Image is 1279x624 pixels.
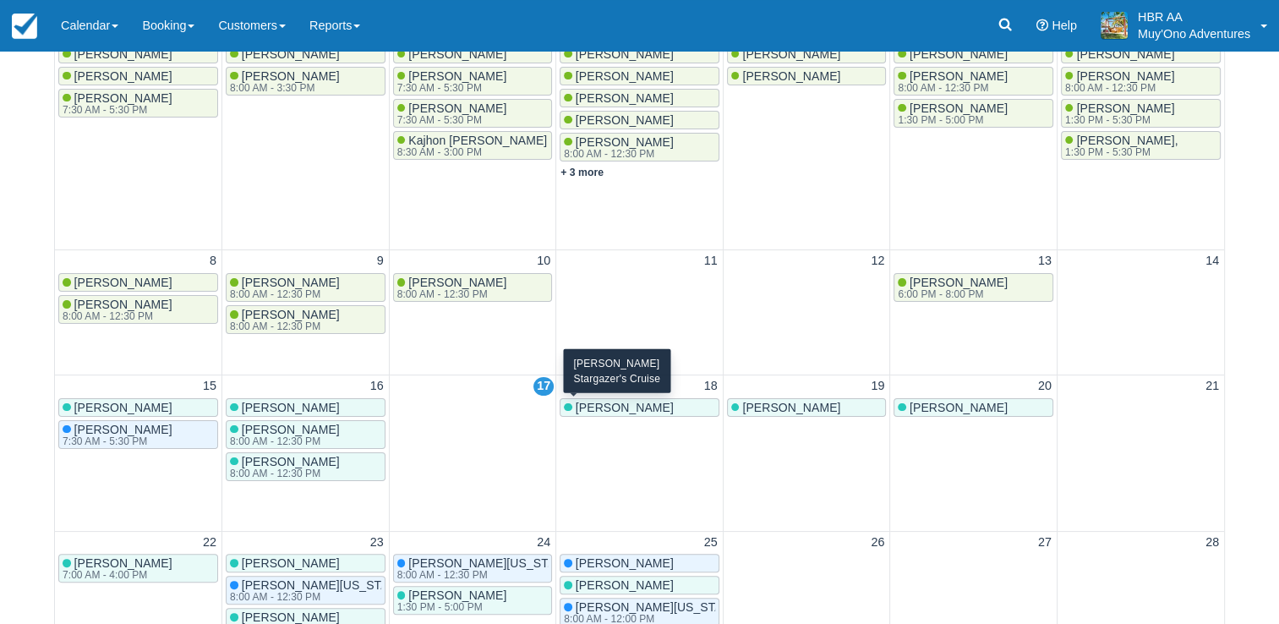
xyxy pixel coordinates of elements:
a: [PERSON_NAME]8:00 AM - 12:30 PM [58,295,218,324]
a: + 3 more [560,167,604,178]
span: [PERSON_NAME] [576,69,674,83]
a: [PERSON_NAME] [58,273,218,292]
a: [PERSON_NAME]1:30 PM - 5:00 PM [393,586,553,615]
div: 8:00 AM - 3:30 PM [230,83,336,93]
span: [PERSON_NAME] [910,101,1008,115]
span: [PERSON_NAME] [1076,69,1174,83]
a: [PERSON_NAME] [727,67,887,85]
div: 8:00 AM - 12:30 PM [230,321,336,331]
a: [PERSON_NAME]8:00 AM - 12:30 PM [560,133,719,161]
a: 17 [533,377,554,396]
span: [PERSON_NAME] [1076,101,1174,115]
span: [PERSON_NAME] [576,578,674,592]
div: 8:00 AM - 12:30 PM [898,83,1004,93]
a: [PERSON_NAME] [560,554,719,572]
a: [PERSON_NAME]7:30 AM - 5:30 PM [58,420,218,449]
a: 18 [701,377,721,396]
span: [PERSON_NAME] [74,423,172,436]
a: 22 [200,534,220,552]
div: 1:30 PM - 5:00 PM [397,602,504,612]
span: [PERSON_NAME] [74,69,172,83]
span: Help [1052,19,1077,32]
span: [PERSON_NAME] [576,556,674,570]
a: 11 [701,252,721,271]
a: [PERSON_NAME]8:00 AM - 12:30 PM [226,452,385,481]
a: [PERSON_NAME] [58,67,218,85]
span: [PERSON_NAME] [742,401,840,414]
a: [PERSON_NAME]1:30 PM - 5:30 PM [1061,99,1221,128]
i: Help [1036,19,1048,31]
a: [PERSON_NAME] [727,398,887,417]
a: [PERSON_NAME] [393,45,553,63]
a: [PERSON_NAME] [58,45,218,63]
span: [PERSON_NAME] [408,69,506,83]
a: [PERSON_NAME] [560,111,719,129]
span: [PERSON_NAME] [74,401,172,414]
img: A20 [1101,12,1128,39]
div: 7:30 AM - 5:30 PM [397,83,504,93]
div: 8:00 AM - 12:30 PM [230,436,336,446]
span: [PERSON_NAME] [576,91,674,105]
a: 19 [867,377,888,396]
span: [PERSON_NAME] [242,455,340,468]
span: [PERSON_NAME] [408,276,506,289]
a: [PERSON_NAME]8:00 AM - 12:30 PM [226,420,385,449]
div: 1:30 PM - 5:30 PM [1065,147,1175,157]
a: 12 [867,252,888,271]
span: [PERSON_NAME] [408,47,506,61]
a: [PERSON_NAME],1:30 PM - 5:30 PM [1061,131,1221,160]
span: [PERSON_NAME] [910,69,1008,83]
span: [PERSON_NAME] [742,69,840,83]
a: 13 [1035,252,1055,271]
a: [PERSON_NAME]8:00 AM - 12:30 PM [226,305,385,334]
div: 1:30 PM - 5:30 PM [1065,115,1172,125]
a: 24 [533,534,554,552]
span: [PERSON_NAME] [242,401,340,414]
span: [PERSON_NAME] [910,276,1008,289]
div: 8:00 AM - 12:30 PM [230,289,336,299]
a: [PERSON_NAME]7:30 AM - 5:30 PM [58,89,218,118]
div: 7:30 AM - 5:30 PM [63,436,169,446]
a: [PERSON_NAME] [560,67,719,85]
div: 6:00 PM - 8:00 PM [898,289,1004,299]
a: [PERSON_NAME] [226,45,385,63]
a: [PERSON_NAME]7:30 AM - 5:30 PM [393,67,553,96]
a: [PERSON_NAME]8:00 AM - 12:30 PM [226,273,385,302]
a: 27 [1035,534,1055,552]
div: 8:00 AM - 12:30 PM [397,570,570,580]
span: [PERSON_NAME][US_STATE] [242,578,407,592]
a: [PERSON_NAME] [226,398,385,417]
a: 15 [200,377,220,396]
span: [PERSON_NAME] [74,91,172,105]
p: HBR AA [1138,8,1250,25]
div: 8:30 AM - 3:00 PM [397,147,544,157]
a: [PERSON_NAME] [58,398,218,417]
a: 10 [533,252,554,271]
span: [PERSON_NAME][US_STATE] [576,600,741,614]
div: [PERSON_NAME] [573,356,660,371]
div: 8:00 AM - 12:30 PM [1065,83,1172,93]
a: [PERSON_NAME] [560,576,719,594]
div: 8:00 AM - 12:30 PM [230,592,402,602]
div: 7:30 AM - 5:30 PM [397,115,504,125]
a: [PERSON_NAME] [894,45,1053,63]
span: Kajhon [PERSON_NAME] [408,134,547,147]
div: 8:00 AM - 12:30 PM [63,311,169,321]
a: [PERSON_NAME]7:30 AM - 5:30 PM [393,99,553,128]
a: [PERSON_NAME]6:00 PM - 8:00 PM [894,273,1053,302]
span: [PERSON_NAME] [576,47,674,61]
span: [PERSON_NAME] [74,298,172,311]
span: [PERSON_NAME] [74,556,172,570]
a: [PERSON_NAME][US_STATE]8:00 AM - 12:30 PM [393,554,553,583]
div: 8:00 AM - 12:30 PM [397,289,504,299]
span: [PERSON_NAME] [576,135,674,149]
span: [PERSON_NAME] [408,101,506,115]
a: 21 [1202,377,1222,396]
a: [PERSON_NAME]8:00 AM - 12:30 PM [393,273,553,302]
img: checkfront-main-nav-mini-logo.png [12,14,37,39]
a: 9 [374,252,387,271]
a: [PERSON_NAME]8:00 AM - 3:30 PM [226,67,385,96]
span: [PERSON_NAME] [910,47,1008,61]
a: [PERSON_NAME] [727,45,887,63]
span: [PERSON_NAME] [74,276,172,289]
